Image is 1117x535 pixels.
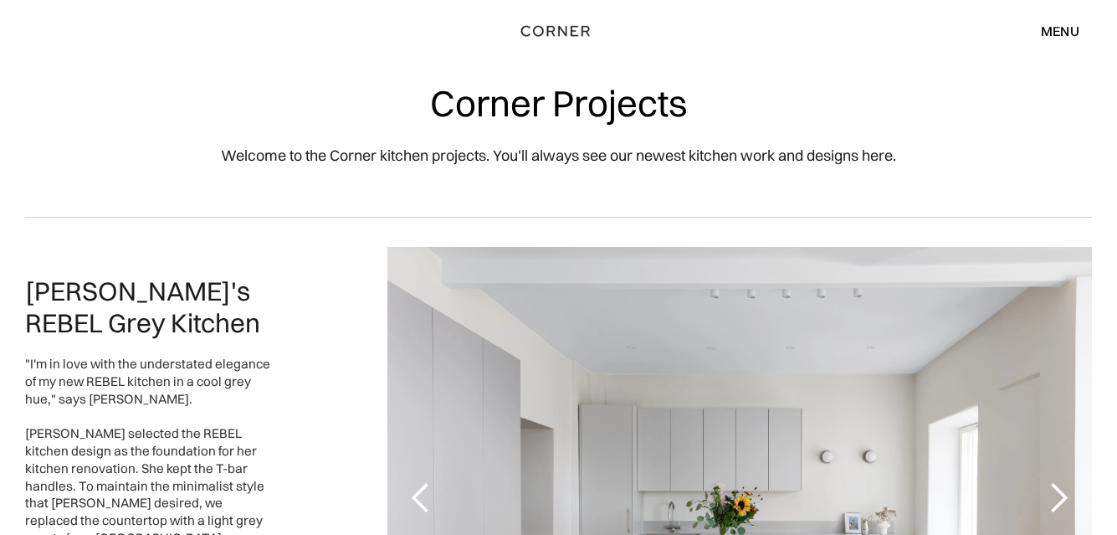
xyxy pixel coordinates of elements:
p: Welcome to the Corner kitchen projects. You'll always see our newest kitchen work and designs here. [221,144,896,167]
a: home [519,20,599,42]
div: menu [1024,17,1079,45]
h1: Corner Projects [430,84,688,123]
h2: [PERSON_NAME]'s REBEL Grey Kitchen [25,275,277,339]
div: menu [1041,24,1079,38]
